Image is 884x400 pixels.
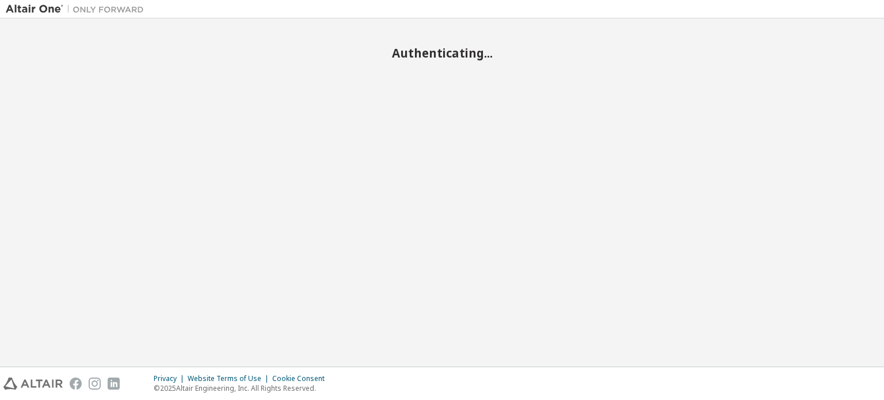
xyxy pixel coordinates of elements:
img: Altair One [6,3,150,15]
img: altair_logo.svg [3,378,63,390]
img: facebook.svg [70,378,82,390]
img: linkedin.svg [108,378,120,390]
h2: Authenticating... [6,45,878,60]
div: Website Terms of Use [188,374,272,383]
div: Cookie Consent [272,374,331,383]
p: © 2025 Altair Engineering, Inc. All Rights Reserved. [154,383,331,393]
div: Privacy [154,374,188,383]
img: instagram.svg [89,378,101,390]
